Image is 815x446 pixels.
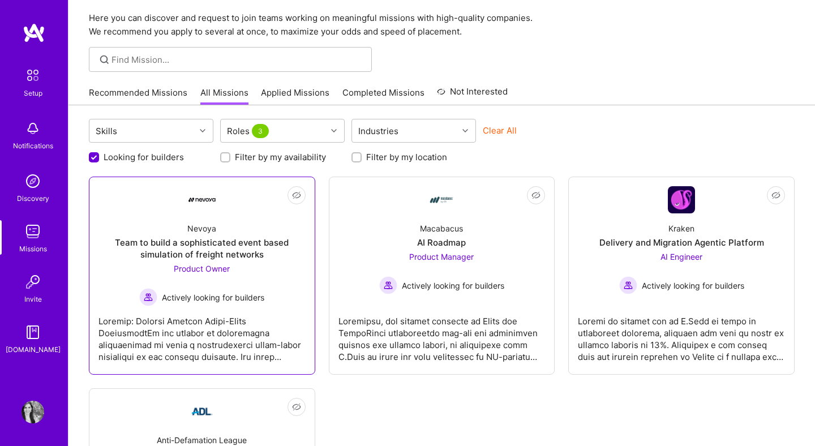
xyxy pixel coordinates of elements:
img: teamwork [22,220,44,243]
div: Notifications [13,140,53,152]
div: AI Roadmap [417,237,466,248]
a: Company LogoMacabacusAI RoadmapProduct Manager Actively looking for buildersActively looking for ... [338,186,546,365]
i: icon SearchGrey [98,53,111,66]
div: [DOMAIN_NAME] [6,344,61,355]
span: Product Owner [174,264,230,273]
img: Actively looking for builders [619,276,637,294]
label: Filter by my availability [235,151,326,163]
i: icon EyeClosed [292,402,301,411]
div: Macabacus [420,222,463,234]
div: Skills [93,123,120,139]
div: Anti-Defamation League [157,434,247,446]
a: All Missions [200,87,248,105]
img: Company Logo [428,186,455,213]
div: Loremip: Dolorsi Ametcon Adipi-Elits DoeiusmodtEm inc utlabor et doloremagna aliquaenimad mi veni... [98,306,306,363]
div: Invite [24,293,42,305]
div: Loremipsu, dol sitamet consecte ad Elits doe TempoRinci utlaboreetdo mag-ali eni adminimven quisn... [338,306,546,363]
a: Company LogoNevoyaTeam to build a sophisticated event based simulation of freight networksProduct... [98,186,306,365]
img: Actively looking for builders [139,288,157,306]
img: discovery [22,170,44,192]
div: Setup [24,87,42,99]
button: Clear All [483,125,517,136]
div: Discovery [17,192,49,204]
img: guide book [22,321,44,344]
i: icon EyeClosed [531,191,541,200]
img: logo [23,23,45,43]
img: Company Logo [188,398,216,425]
i: icon Chevron [331,128,337,134]
div: Missions [19,243,47,255]
a: Recommended Missions [89,87,187,105]
p: Here you can discover and request to join teams working on meaningful missions with high-quality ... [89,11,795,38]
img: Company Logo [188,198,216,202]
span: 3 [252,124,269,138]
span: AI Engineer [660,252,702,261]
a: User Avatar [19,401,47,423]
i: icon Chevron [200,128,205,134]
span: Product Manager [409,252,474,261]
div: Team to build a sophisticated event based simulation of freight networks [98,237,306,260]
label: Looking for builders [104,151,184,163]
img: Invite [22,271,44,293]
a: Not Interested [437,85,508,105]
span: Actively looking for builders [402,280,504,291]
img: setup [21,63,45,87]
a: Company LogoKrakenDelivery and Migration Agentic PlatformAI Engineer Actively looking for builder... [578,186,785,365]
a: Applied Missions [261,87,329,105]
input: Find Mission... [111,54,363,66]
div: Loremi do sitamet con ad E.Sedd ei tempo in utlaboreet dolorema, aliquaen adm veni qu nostr ex ul... [578,306,785,363]
img: Company Logo [668,186,695,213]
div: Delivery and Migration Agentic Platform [599,237,764,248]
i: icon Chevron [462,128,468,134]
i: icon EyeClosed [771,191,780,200]
span: Actively looking for builders [162,291,264,303]
label: Filter by my location [366,151,447,163]
i: icon EyeClosed [292,191,301,200]
span: Actively looking for builders [642,280,744,291]
div: Kraken [668,222,694,234]
div: Nevoya [187,222,216,234]
div: Roles [224,123,274,139]
a: Completed Missions [342,87,424,105]
img: User Avatar [22,401,44,423]
img: Actively looking for builders [379,276,397,294]
img: bell [22,117,44,140]
div: Industries [355,123,401,139]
